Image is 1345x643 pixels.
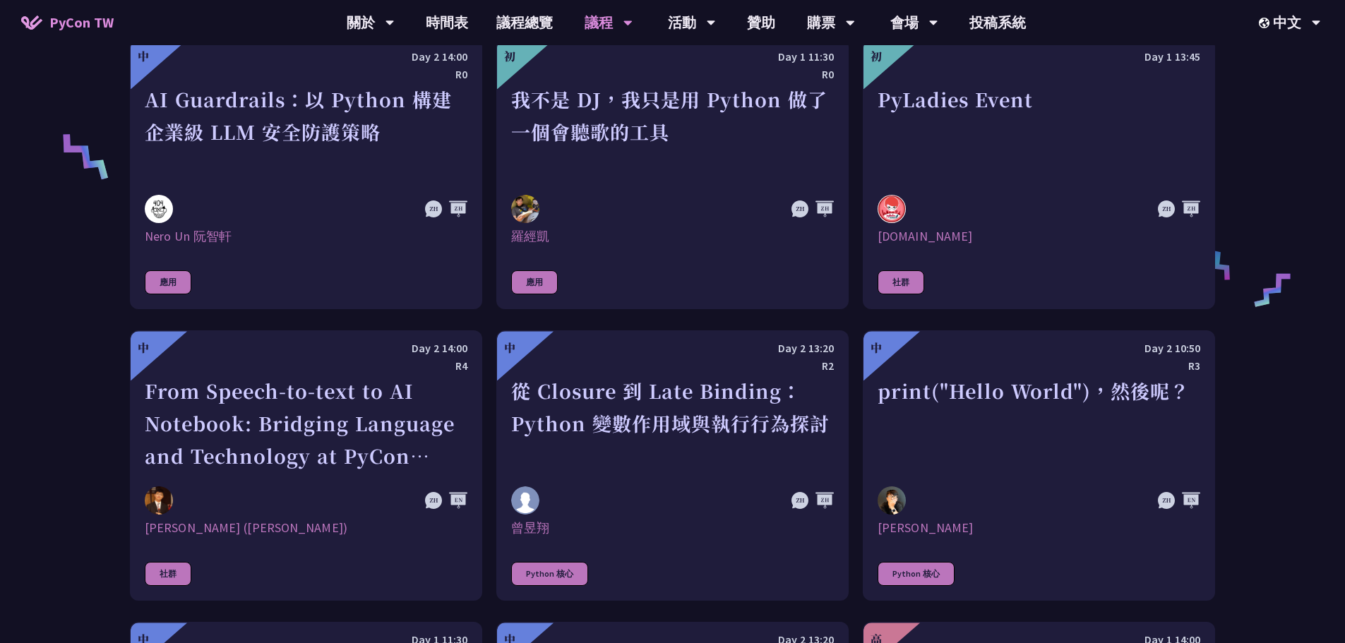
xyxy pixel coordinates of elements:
div: 曾昱翔 [511,519,834,536]
div: Python 核心 [878,562,955,586]
div: R0 [145,66,467,83]
div: Day 2 14:00 [145,48,467,66]
div: [PERSON_NAME] [878,519,1200,536]
div: R2 [511,357,834,375]
div: R0 [511,66,834,83]
div: PyLadies Event [878,83,1200,181]
span: PyCon TW [49,12,114,33]
a: PyCon TW [7,5,128,40]
div: 社群 [145,562,191,586]
div: Day 1 11:30 [511,48,834,66]
div: 中 [871,339,882,356]
div: 中 [504,339,515,356]
div: [DOMAIN_NAME] [878,228,1200,245]
div: Day 2 10:50 [878,339,1200,357]
img: 李昱勳 (Yu-Hsun Lee) [145,486,173,515]
div: 羅經凱 [511,228,834,245]
div: [PERSON_NAME] ([PERSON_NAME]) [145,519,467,536]
div: 從 Closure 到 Late Binding：Python 變數作用域與執行行為探討 [511,375,834,472]
div: Day 2 13:20 [511,339,834,357]
div: R3 [878,357,1200,375]
div: 初 [871,48,882,65]
div: Nero Un 阮智軒 [145,228,467,245]
a: 初 Day 1 13:45 PyLadies Event pyladies.tw [DOMAIN_NAME] 社群 [863,39,1215,309]
div: Day 1 13:45 [878,48,1200,66]
div: R4 [145,357,467,375]
a: 初 Day 1 11:30 R0 我不是 DJ，我只是用 Python 做了一個會聽歌的工具 羅經凱 羅經凱 應用 [496,39,849,309]
div: 初 [504,48,515,65]
img: 高見龍 [878,486,906,515]
div: 中 [138,48,149,65]
div: 應用 [511,270,558,294]
img: 曾昱翔 [511,486,539,515]
img: Nero Un 阮智軒 [145,195,173,223]
div: AI Guardrails：以 Python 構建企業級 LLM 安全防護策略 [145,83,467,181]
div: 應用 [145,270,191,294]
a: 中 Day 2 14:00 R4 From Speech-to-text to AI Notebook: Bridging Language and Technology at PyCon [G... [130,330,482,601]
div: From Speech-to-text to AI Notebook: Bridging Language and Technology at PyCon [GEOGRAPHIC_DATA] [145,375,467,472]
div: Day 2 14:00 [145,339,467,357]
div: 我不是 DJ，我只是用 Python 做了一個會聽歌的工具 [511,83,834,181]
a: 中 Day 2 14:00 R0 AI Guardrails：以 Python 構建企業級 LLM 安全防護策略 Nero Un 阮智軒 Nero Un 阮智軒 應用 [130,39,482,309]
a: 中 Day 2 10:50 R3 print("Hello World")，然後呢？ 高見龍 [PERSON_NAME] Python 核心 [863,330,1215,601]
img: 羅經凱 [511,195,539,223]
img: pyladies.tw [878,195,906,223]
div: 中 [138,339,149,356]
img: Home icon of PyCon TW 2025 [21,16,42,30]
img: Locale Icon [1259,18,1273,28]
a: 中 Day 2 13:20 R2 從 Closure 到 Late Binding：Python 變數作用域與執行行為探討 曾昱翔 曾昱翔 Python 核心 [496,330,849,601]
div: print("Hello World")，然後呢？ [878,375,1200,472]
div: Python 核心 [511,562,588,586]
div: 社群 [878,270,924,294]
